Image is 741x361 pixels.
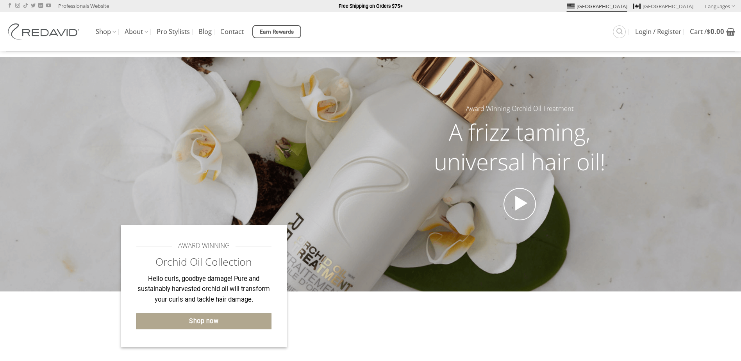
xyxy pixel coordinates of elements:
[6,23,84,40] img: REDAVID Salon Products | United States
[46,3,51,9] a: Follow on YouTube
[690,29,724,35] span: Cart /
[707,27,724,36] bdi: 0.00
[635,25,681,39] a: Login / Register
[252,25,301,38] a: Earn Rewards
[705,0,735,12] a: Languages
[198,25,212,39] a: Blog
[189,316,218,326] span: Shop now
[31,3,36,9] a: Follow on Twitter
[7,3,12,9] a: Follow on Facebook
[23,3,28,9] a: Follow on TikTok
[419,104,621,114] h5: Award Winning Orchid Oil Treatment
[178,241,230,251] span: AWARD WINNING
[96,24,116,39] a: Shop
[220,25,244,39] a: Contact
[613,25,626,38] a: Search
[125,24,148,39] a: About
[633,0,693,12] a: [GEOGRAPHIC_DATA]
[15,3,20,9] a: Follow on Instagram
[157,25,190,39] a: Pro Stylists
[38,3,43,9] a: Follow on LinkedIn
[136,274,272,305] p: Hello curls, goodbye damage! Pure and sustainably harvested orchid oil will transform your curls ...
[635,29,681,35] span: Login / Register
[136,313,272,329] a: Shop now
[260,28,294,36] span: Earn Rewards
[707,27,711,36] span: $
[419,117,621,176] h2: A frizz taming, universal hair oil!
[136,255,272,269] h2: Orchid Oil Collection
[504,188,536,221] a: Open video in lightbox
[567,0,627,12] a: [GEOGRAPHIC_DATA]
[690,23,735,40] a: View cart
[339,3,403,9] strong: Free Shipping on Orders $75+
